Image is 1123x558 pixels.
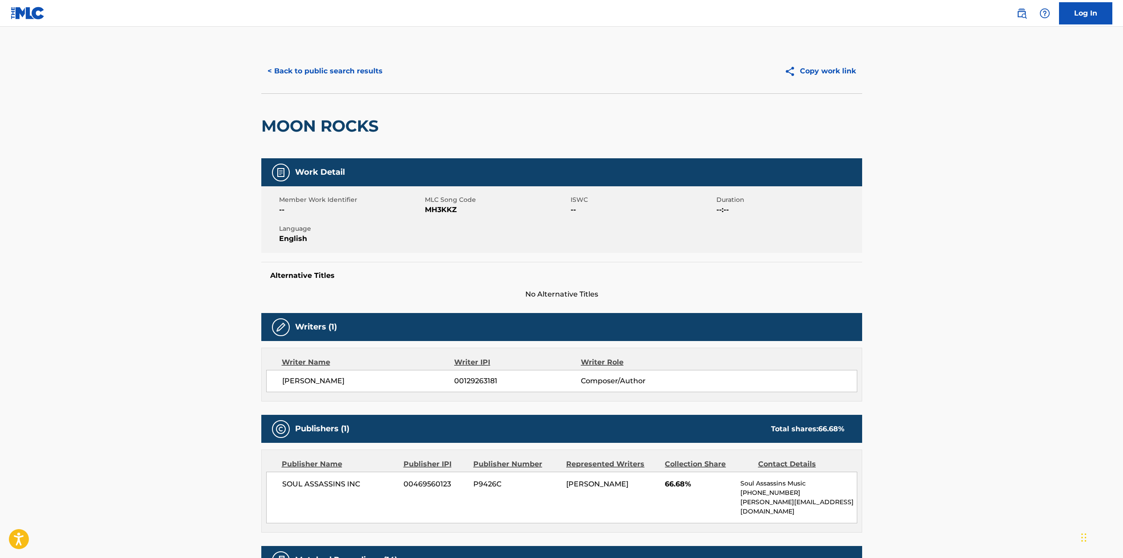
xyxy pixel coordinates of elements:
div: Writer Name [282,357,455,368]
span: Language [279,224,423,233]
span: Member Work Identifier [279,195,423,205]
span: Composer/Author [581,376,696,386]
img: help [1039,8,1050,19]
span: 00469560123 [404,479,467,490]
p: Soul Assassins Music [740,479,856,488]
img: Publishers [276,424,286,434]
div: Publisher Name [282,459,397,470]
span: [PERSON_NAME] [282,376,455,386]
span: SOUL ASSASSINS INC [282,479,397,490]
span: [PERSON_NAME] [566,480,628,488]
p: [PHONE_NUMBER] [740,488,856,498]
img: MLC Logo [11,7,45,20]
span: --:-- [716,205,860,215]
div: Publisher Number [473,459,560,470]
h5: Alternative Titles [270,271,853,280]
img: Work Detail [276,167,286,178]
div: Represented Writers [566,459,658,470]
span: 66.68 % [818,425,844,433]
span: English [279,233,423,244]
div: Writer IPI [454,357,581,368]
button: < Back to public search results [261,60,389,82]
span: ISWC [571,195,714,205]
div: Collection Share [665,459,751,470]
span: -- [571,205,714,215]
p: [PERSON_NAME][EMAIL_ADDRESS][DOMAIN_NAME] [740,498,856,516]
a: Log In [1059,2,1112,24]
button: Copy work link [778,60,862,82]
span: -- [279,205,423,215]
h5: Writers (1) [295,322,337,332]
h2: MOON ROCKS [261,116,383,136]
span: No Alternative Titles [261,289,862,300]
img: Writers [276,322,286,333]
div: Drag [1081,524,1087,551]
div: Help [1036,4,1054,22]
span: Duration [716,195,860,205]
div: Contact Details [758,459,844,470]
span: MLC Song Code [425,195,568,205]
h5: Work Detail [295,167,345,177]
span: MH3KKZ [425,205,568,215]
h5: Publishers (1) [295,424,349,434]
span: P9426C [473,479,560,490]
span: 00129263181 [454,376,580,386]
div: Publisher IPI [404,459,467,470]
a: Public Search [1013,4,1031,22]
img: Copy work link [784,66,800,77]
div: Writer Role [581,357,696,368]
iframe: Chat Widget [1079,515,1123,558]
div: Total shares: [771,424,844,434]
img: search [1016,8,1027,19]
span: 66.68% [665,479,734,490]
